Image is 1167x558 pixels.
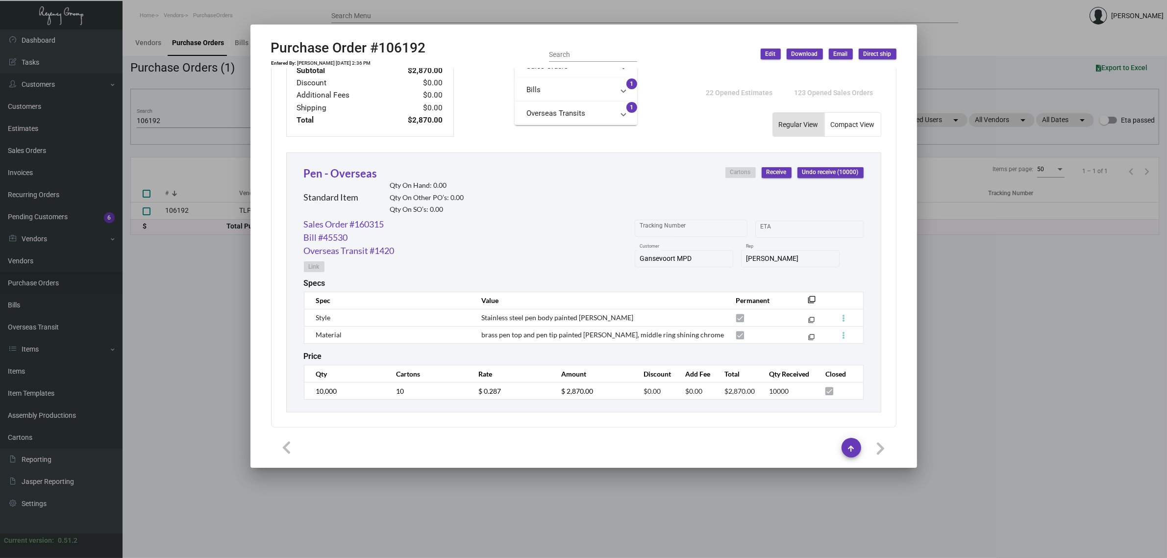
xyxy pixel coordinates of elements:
div: Current version: [4,535,54,546]
td: $2,870.00 [385,65,444,77]
th: Closed [816,365,863,382]
button: Edit [761,49,781,59]
th: Amount [551,365,634,382]
h2: Specs [304,279,325,288]
a: Overseas Transit #1420 [304,244,395,257]
td: Shipping [297,102,385,114]
button: Direct ship [859,49,896,59]
div: 0.51.2 [58,535,77,546]
span: Style [316,313,331,322]
th: Qty [304,365,386,382]
button: 22 Opened Estimates [698,84,781,101]
h2: Qty On Other PO’s: 0.00 [390,194,464,202]
mat-panel-title: Bills [526,84,614,96]
span: $2,870.00 [724,387,755,395]
span: Link [309,263,320,271]
th: Value [472,292,726,309]
td: $0.00 [385,102,444,114]
button: Link [304,261,324,272]
mat-icon: filter_none [808,336,815,342]
h2: Price [304,352,322,361]
span: 10000 [770,387,789,395]
td: $0.00 [385,89,444,101]
mat-expansion-panel-header: Bills [515,78,637,101]
mat-icon: filter_none [808,319,815,325]
span: $0.00 [644,387,661,395]
mat-expansion-panel-header: Overseas Transits [515,101,637,125]
button: Undo receive (10000) [797,167,864,178]
span: Edit [766,50,776,58]
span: Direct ship [864,50,892,58]
span: Stainless steel pen body painted [PERSON_NAME] [481,313,633,322]
a: Bill #45530 [304,231,348,244]
a: Pen - Overseas [304,167,377,180]
th: Permanent [726,292,794,309]
td: Discount [297,77,385,89]
button: Download [787,49,823,59]
button: Regular View [773,113,824,136]
h2: Standard Item [304,192,359,203]
th: Total [715,365,760,382]
th: Rate [469,365,551,382]
td: $2,870.00 [385,114,444,127]
span: Email [834,50,848,58]
span: Receive [767,168,787,177]
td: Entered By: [271,60,297,66]
td: Subtotal [297,65,385,77]
h2: Qty On Hand: 0.00 [390,181,464,190]
mat-panel-title: Overseas Transits [526,108,614,119]
th: Discount [634,365,675,382]
button: Receive [762,167,792,178]
td: [PERSON_NAME] [DATE] 2:36 PM [297,60,372,66]
th: Qty Received [760,365,816,382]
span: Download [792,50,818,58]
input: Start date [760,225,791,233]
a: Sales Order #160315 [304,218,384,231]
mat-icon: filter_none [808,299,816,306]
td: Total [297,114,385,127]
span: $0.00 [685,387,702,395]
th: Cartons [386,365,469,382]
button: Cartons [725,167,756,178]
span: brass pen top and pen tip painted [PERSON_NAME], middle ring shining chrome [481,330,724,339]
td: $0.00 [385,77,444,89]
span: Undo receive (10000) [802,168,859,177]
span: 22 Opened Estimates [706,89,773,97]
input: End date [799,225,846,233]
h2: Purchase Order #106192 [271,40,426,56]
td: Additional Fees [297,89,385,101]
th: Spec [304,292,472,309]
span: Material [316,330,342,339]
button: Compact View [825,113,881,136]
span: 123 Opened Sales Orders [795,89,873,97]
button: 123 Opened Sales Orders [787,84,881,101]
span: Cartons [730,168,751,177]
h2: Qty On SO’s: 0.00 [390,205,464,214]
th: Add Fee [675,365,715,382]
button: Email [829,49,853,59]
